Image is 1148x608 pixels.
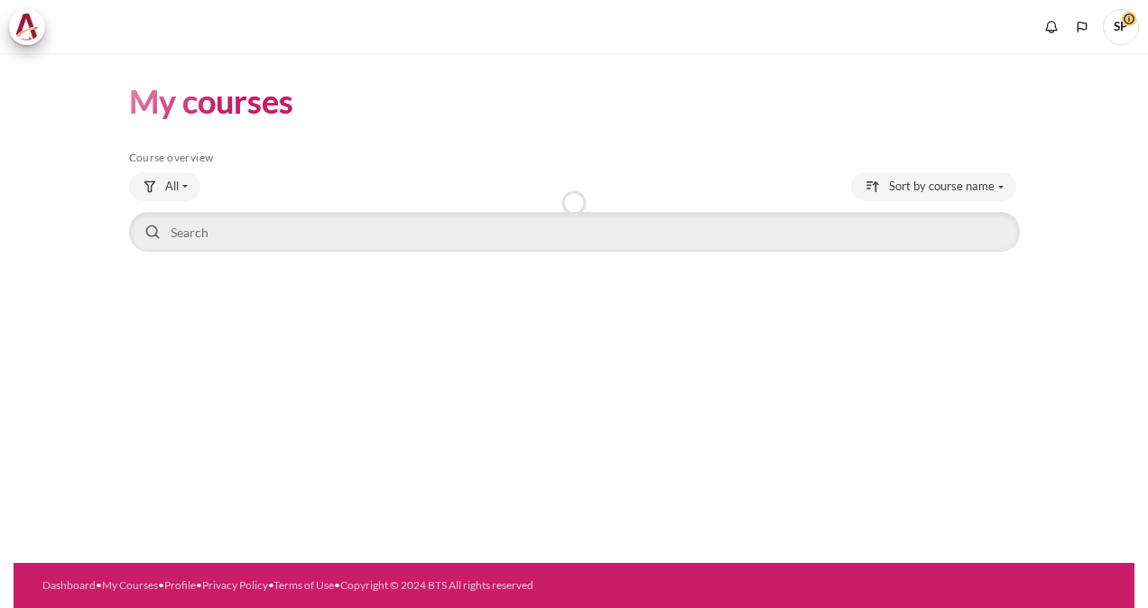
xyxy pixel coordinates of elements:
button: Sorting drop-down menu [851,172,1016,201]
a: Terms of Use [273,578,334,592]
button: Grouping drop-down menu [129,172,200,201]
span: SP [1103,9,1139,45]
a: Copyright © 2024 BTS All rights reserved [340,578,533,592]
a: Privacy Policy [202,578,268,592]
span: All [165,178,179,196]
h5: Course overview [129,151,1020,165]
input: Search [129,212,1020,252]
a: Architeck Architeck [9,9,54,45]
div: • • • • • [42,577,626,594]
a: My Courses [102,578,158,592]
span: Sort by course name [889,178,995,196]
div: Course overview controls [129,172,1020,255]
button: Languages [1069,14,1096,41]
h1: My courses [129,80,293,123]
a: Profile [164,578,196,592]
section: Content [14,53,1134,282]
a: User menu [1103,9,1139,45]
a: Dashboard [42,578,96,592]
div: Show notification window with no new notifications [1038,14,1065,41]
img: Architeck [14,14,40,41]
